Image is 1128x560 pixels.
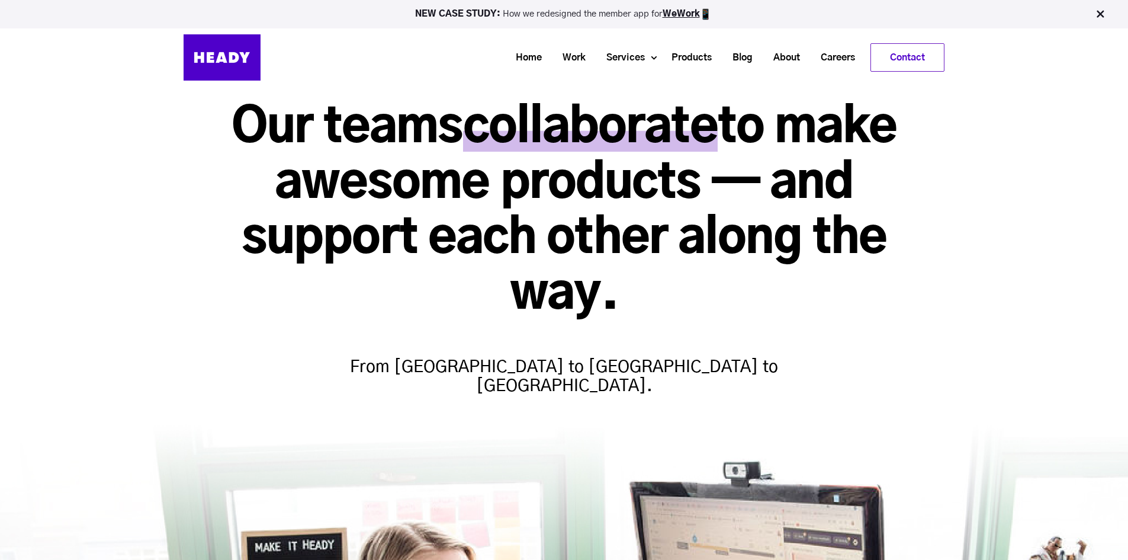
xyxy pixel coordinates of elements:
h4: From [GEOGRAPHIC_DATA] to [GEOGRAPHIC_DATA] to [GEOGRAPHIC_DATA]. [333,334,795,396]
a: WeWork [663,9,700,18]
a: About [759,47,806,69]
span: collaborate [463,104,718,152]
a: Products [657,47,718,69]
a: Work [548,47,592,69]
a: Services [592,47,651,69]
a: Blog [718,47,759,69]
a: Contact [871,44,944,71]
p: How we redesigned the member app for [5,8,1123,20]
a: Careers [806,47,861,69]
img: Close Bar [1094,8,1106,20]
img: Heady_Logo_Web-01 (1) [184,34,261,81]
a: Home [501,47,548,69]
img: app emoji [700,8,712,20]
h1: Our teams to make awesome products — and support each other along the way. [184,101,944,322]
strong: NEW CASE STUDY: [415,9,503,18]
div: Navigation Menu [272,43,944,72]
